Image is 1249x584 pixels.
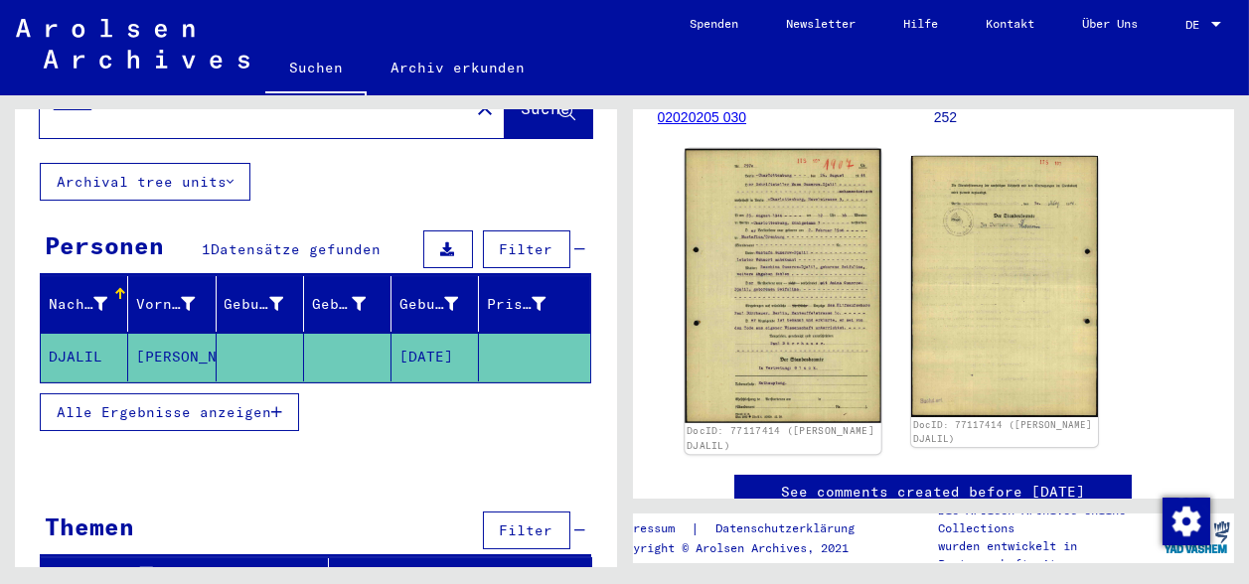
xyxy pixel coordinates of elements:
[45,227,164,263] div: Personen
[781,482,1085,503] a: See comments created before [DATE]
[136,288,220,320] div: Vorname
[304,276,391,332] mat-header-cell: Geburt‏
[911,156,1098,417] img: 002.jpg
[49,294,107,315] div: Nachname
[217,276,304,332] mat-header-cell: Geburtsname
[938,537,1159,573] p: wurden entwickelt in Partnerschaft mit
[934,107,1209,128] p: 252
[399,294,458,315] div: Geburtsdatum
[136,294,195,315] div: Vorname
[41,276,128,332] mat-header-cell: Nachname
[685,149,880,423] img: 001.jpg
[1160,512,1234,562] img: yv_logo.png
[128,276,216,332] mat-header-cell: Vorname
[1185,18,1207,32] span: DE
[500,521,553,539] span: Filter
[487,294,546,315] div: Prisoner #
[40,163,250,201] button: Archival tree units
[938,502,1159,537] p: Die Arolsen Archives Online-Collections
[612,518,691,539] a: Impressum
[500,240,553,258] span: Filter
[612,518,878,539] div: |
[128,333,216,381] mat-cell: [PERSON_NAME]
[700,518,878,539] a: Datenschutzerklärung
[265,44,367,95] a: Suchen
[312,294,366,315] div: Geburt‏
[658,109,747,125] a: 02020205 030
[479,276,589,332] mat-header-cell: Prisoner #
[41,333,128,381] mat-cell: DJALIL
[16,19,249,69] img: Arolsen_neg.svg
[211,240,381,258] span: Datensätze gefunden
[391,276,479,332] mat-header-cell: Geburtsdatum
[367,44,548,91] a: Archiv erkunden
[225,294,283,315] div: Geburtsname
[40,393,299,431] button: Alle Ergebnisse anzeigen
[45,509,134,544] div: Themen
[913,419,1092,444] a: DocID: 77117414 ([PERSON_NAME] DJALIL)
[312,288,390,320] div: Geburt‏
[391,333,479,381] mat-cell: [DATE]
[686,425,873,451] a: DocID: 77117414 ([PERSON_NAME] DJALIL)
[483,511,570,549] button: Filter
[487,288,570,320] div: Prisoner #
[225,288,308,320] div: Geburtsname
[399,288,483,320] div: Geburtsdatum
[57,403,271,421] span: Alle Ergebnisse anzeigen
[49,288,132,320] div: Nachname
[202,240,211,258] span: 1
[483,230,570,268] button: Filter
[1162,497,1209,544] div: Zustimmung ändern
[612,539,878,557] p: Copyright © Arolsen Archives, 2021
[1163,498,1210,545] img: Zustimmung ändern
